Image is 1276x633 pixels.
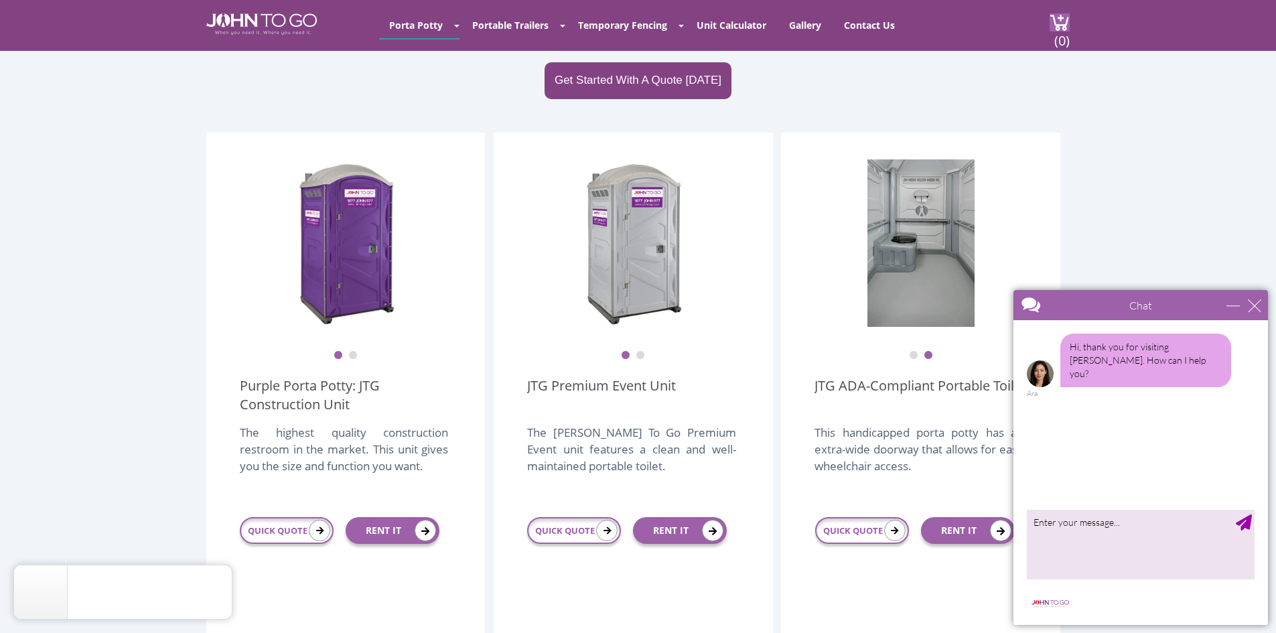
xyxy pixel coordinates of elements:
[346,517,439,544] a: RENT IT
[1054,21,1070,50] span: (0)
[814,424,1023,488] div: This handicapped porta potty has an extra-wide doorway that allows for easy wheelchair access.
[240,517,334,544] a: QUICK QUOTE
[527,424,735,488] div: The [PERSON_NAME] To Go Premium Event unit features a clean and well-maintained portable toilet.
[636,351,645,360] button: 2 of 2
[621,351,630,360] button: 1 of 2
[568,12,677,38] a: Temporary Fencing
[921,517,1015,544] a: RENT IT
[924,351,933,360] button: 2 of 2
[334,351,343,360] button: 1 of 2
[633,517,727,544] a: RENT IT
[527,517,621,544] a: QUICK QUOTE
[545,62,731,98] a: Get Started With A Quote [DATE]
[814,376,1026,414] a: JTG ADA-Compliant Portable Toilet
[687,12,776,38] a: Unit Calculator
[527,376,676,414] a: JTG Premium Event Unit
[240,424,448,488] div: The highest quality construction restroom in the market. This unit gives you the size and functio...
[379,12,453,38] a: Porta Potty
[1005,282,1276,633] iframe: Live Chat Box
[1050,13,1070,31] img: cart a
[779,12,831,38] a: Gallery
[815,517,909,544] a: QUICK QUOTE
[348,351,358,360] button: 2 of 2
[462,12,559,38] a: Portable Trailers
[206,13,317,35] img: JOHN to go
[240,376,451,414] a: Purple Porta Potty: JTG Construction Unit
[834,12,905,38] a: Contact Us
[909,351,918,360] button: 1 of 2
